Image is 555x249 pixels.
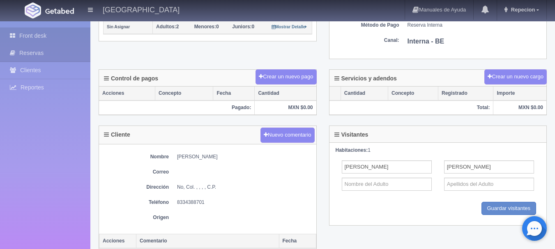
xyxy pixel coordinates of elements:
dt: Nombre [103,153,169,160]
small: Mostrar Detalle [272,25,307,29]
th: Registrado [438,87,493,101]
b: Interna - BE [408,38,444,45]
button: Crear un nuevo cargo [484,69,547,85]
h4: Visitantes [334,132,368,138]
strong: Adultos: [156,24,176,30]
th: Comentario [136,234,279,248]
button: Crear un nuevo pago [256,69,316,85]
div: 1 [336,147,541,154]
span: 0 [194,24,219,30]
span: Repecion [509,7,535,13]
strong: Menores: [194,24,216,30]
dt: Canal: [334,37,399,44]
strong: Juniors: [232,24,251,30]
th: Pagado: [99,101,255,115]
dt: Correo [103,169,169,176]
th: Total: [329,101,493,115]
dt: Método de Pago [334,22,399,29]
dd: 8334388701 [177,199,312,206]
th: Importe [493,87,546,101]
dt: Dirección [103,184,169,191]
h4: Servicios y adendos [334,75,397,82]
dd: No, Col. , , , , C.P. [177,184,312,191]
dt: Origen [103,214,169,221]
input: Guardar visitantes [481,202,537,215]
th: Fecha [213,87,255,101]
th: Acciones [99,87,155,101]
span: 0 [232,24,254,30]
th: Fecha [279,234,316,248]
h4: [GEOGRAPHIC_DATA] [103,4,180,14]
th: Concepto [155,87,213,101]
dd: Reserva Interna [408,22,543,29]
th: Cantidad [341,87,388,101]
th: Acciones [99,234,136,248]
h4: Cliente [104,132,130,138]
h4: Control de pagos [104,75,158,82]
strong: Habitaciones: [336,147,368,153]
span: 2 [156,24,179,30]
input: Apellidos del Adulto [444,178,534,191]
th: MXN $0.00 [493,101,546,115]
th: Cantidad [255,87,316,101]
input: Nombre del Adulto [342,178,432,191]
a: Mostrar Detalle [272,24,307,30]
dt: Teléfono [103,199,169,206]
th: MXN $0.00 [255,101,316,115]
small: Sin Asignar [107,25,130,29]
th: Concepto [388,87,438,101]
img: Getabed [45,8,74,14]
dd: [PERSON_NAME] [177,153,312,160]
button: Nuevo comentario [260,128,315,143]
input: Apellidos del Adulto [444,160,534,174]
img: Getabed [25,2,41,18]
input: Nombre del Adulto [342,160,432,174]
